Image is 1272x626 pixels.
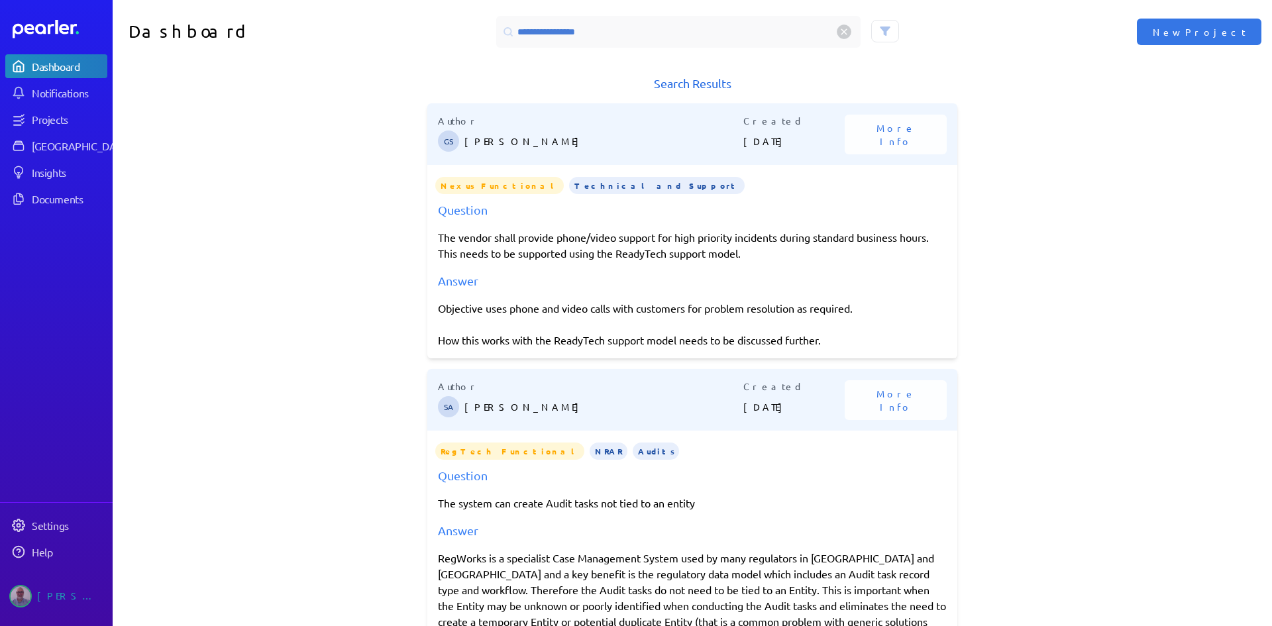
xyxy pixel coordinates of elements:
a: Insights [5,160,107,184]
button: New Project [1137,19,1261,45]
div: Objective uses phone and video calls with customers for problem resolution as required. How this ... [438,300,947,348]
span: RegTech Functional [435,443,584,460]
a: [GEOGRAPHIC_DATA] [5,134,107,158]
p: [DATE] [743,393,845,420]
a: Projects [5,107,107,131]
div: Projects [32,113,106,126]
button: More Info [845,380,947,420]
h1: Search Results [427,74,957,93]
p: The system can create Audit tasks not tied to an entity [438,495,947,511]
span: Steve Ackermann [438,396,459,417]
p: Author [438,380,743,393]
a: Notifications [5,81,107,105]
img: Jason Riches [9,585,32,607]
div: Question [438,201,947,219]
p: [PERSON_NAME] [464,393,743,420]
a: Dashboard [5,54,107,78]
div: Dashboard [32,60,106,73]
div: Answer [438,521,947,539]
div: Question [438,466,947,484]
div: Notifications [32,86,106,99]
div: [PERSON_NAME] [37,585,103,607]
div: Documents [32,192,106,205]
p: Created [743,114,845,128]
a: Dashboard [13,20,107,38]
div: Settings [32,519,106,532]
span: More Info [861,387,931,413]
a: Settings [5,513,107,537]
p: [PERSON_NAME] [464,128,743,154]
button: More Info [845,115,947,154]
p: Author [438,114,743,128]
span: New Project [1153,25,1245,38]
div: Insights [32,166,106,179]
a: Jason Riches's photo[PERSON_NAME] [5,580,107,613]
p: Created [743,380,845,393]
span: Nexus Functional [435,177,564,194]
h1: Dashboard [129,16,403,48]
div: Help [32,545,106,558]
span: NRAR [590,443,627,460]
a: Help [5,540,107,564]
span: Audits [633,443,679,460]
p: [DATE] [743,128,845,154]
span: More Info [861,121,931,148]
a: Documents [5,187,107,211]
div: [GEOGRAPHIC_DATA] [32,139,131,152]
span: Technical and Support [569,177,745,194]
div: Answer [438,272,947,289]
p: The vendor shall provide phone/video support for high priority incidents during standard business... [438,229,947,261]
span: Gary Somerville [438,130,459,152]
